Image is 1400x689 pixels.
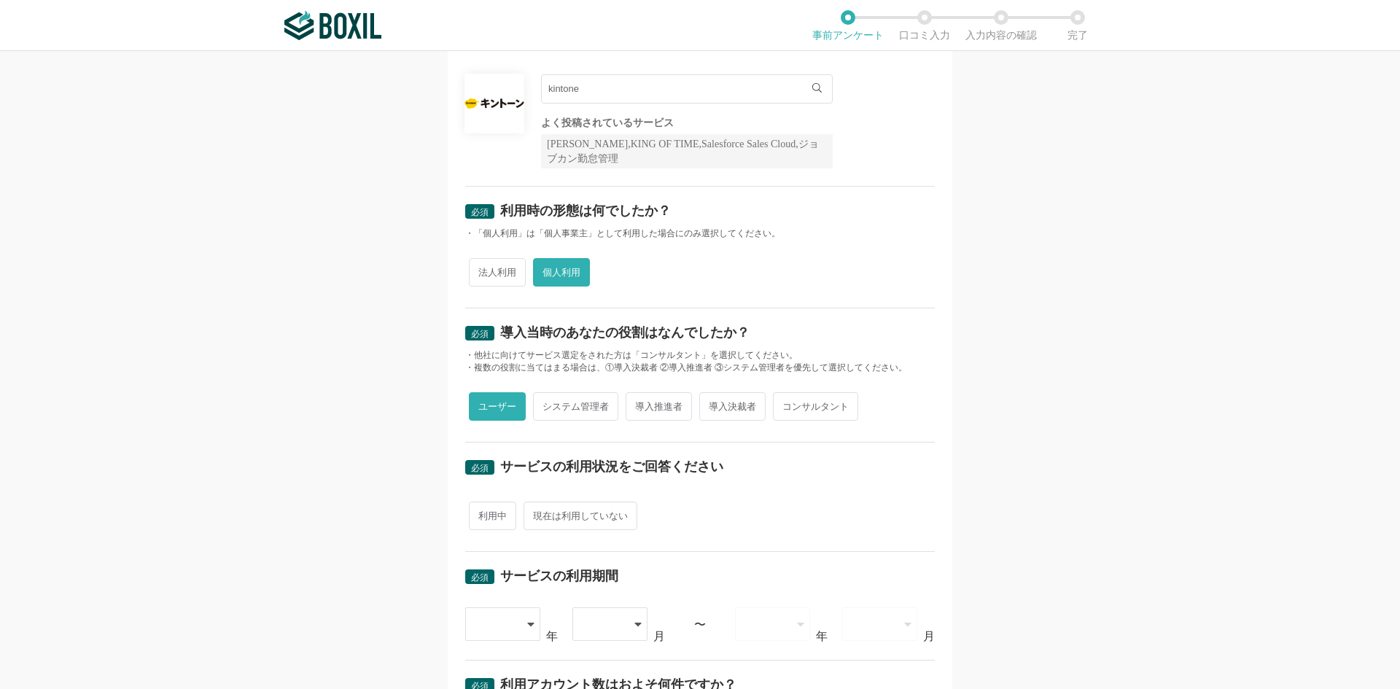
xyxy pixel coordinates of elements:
div: 月 [653,631,665,642]
span: 現在は利用していない [524,502,637,530]
div: 利用時の形態は何でしたか？ [500,204,671,217]
img: ボクシルSaaS_ロゴ [284,11,381,40]
div: サービスの利用状況をご回答ください [500,460,723,473]
input: サービス名で検索 [541,74,833,104]
div: 年 [816,631,828,642]
span: システム管理者 [533,392,618,421]
div: よく投稿されているサービス [541,118,833,128]
span: 個人利用 [533,258,590,287]
span: ユーザー [469,392,526,421]
span: 法人利用 [469,258,526,287]
div: 導入当時のあなたの役割はなんでしたか？ [500,326,750,339]
li: 入力内容の確認 [962,10,1039,41]
div: 〜 [694,619,706,631]
span: 必須 [471,329,489,339]
span: 導入決裁者 [699,392,766,421]
div: [PERSON_NAME],KING OF TIME,Salesforce Sales Cloud,ジョブカン勤怠管理 [541,134,833,168]
div: ・複数の役割に当てはまる場合は、①導入決裁者 ②導入推進者 ③システム管理者を優先して選択してください。 [465,362,935,374]
div: ・他社に向けてサービス選定をされた方は「コンサルタント」を選択してください。 [465,349,935,362]
li: 事前アンケート [809,10,886,41]
span: 利用中 [469,502,516,530]
li: 完了 [1039,10,1116,41]
span: 必須 [471,463,489,473]
span: 必須 [471,207,489,217]
span: コンサルタント [773,392,858,421]
span: 必須 [471,572,489,583]
span: 導入推進者 [626,392,692,421]
div: ・「個人利用」は「個人事業主」として利用した場合にのみ選択してください。 [465,227,935,240]
div: 年 [546,631,558,642]
div: 月 [923,631,935,642]
li: 口コミ入力 [886,10,962,41]
div: サービスの利用期間 [500,569,618,583]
